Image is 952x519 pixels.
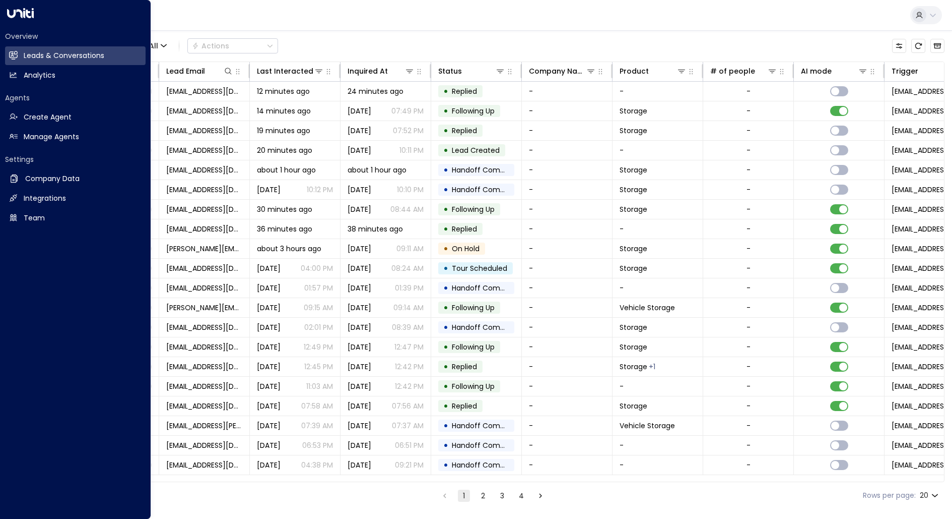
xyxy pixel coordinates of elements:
span: dave.ondek@gmail.com [166,303,242,313]
div: Actions [192,41,229,50]
span: Sep 04, 2025 [348,342,371,352]
h2: Manage Agents [24,132,79,142]
span: Yesterday [348,283,371,293]
td: - [522,318,613,337]
td: - [522,180,613,199]
span: Sep 04, 2025 [348,362,371,372]
span: Sep 06, 2025 [348,185,371,195]
div: - [746,244,751,254]
span: Replied [452,86,477,96]
p: 07:52 PM [393,126,424,136]
td: - [522,298,613,317]
div: Company Name [529,65,596,77]
span: Refresh [911,39,925,53]
span: Handoff Completed [452,283,523,293]
div: • [443,299,448,316]
span: robwshepperson@gmail.com [166,224,242,234]
td: - [522,436,613,455]
td: - [522,160,613,180]
span: Following Up [452,204,495,214]
span: On Hold [452,244,480,254]
span: zarras3887@gmail.com [166,106,242,116]
span: Lead Created [452,145,500,155]
h2: Overview [5,31,146,41]
div: • [443,279,448,297]
span: Following Up [452,381,495,391]
div: - [746,283,751,293]
span: Storage [620,342,647,352]
div: # of people [710,65,777,77]
p: 09:15 AM [304,303,333,313]
p: 12:42 PM [395,381,424,391]
td: - [613,141,703,160]
td: - [522,396,613,416]
div: Status [438,65,462,77]
span: Sep 04, 2025 [257,362,281,372]
p: 06:53 PM [302,440,333,450]
div: - [746,401,751,411]
a: Leads & Conversations [5,46,146,65]
p: 09:11 AM [396,244,424,254]
div: Product [620,65,649,77]
p: 06:51 PM [395,440,424,450]
div: - [746,86,751,96]
div: 20 [920,488,940,503]
h2: Company Data [25,174,80,184]
div: Company Name [529,65,586,77]
span: Sep 06, 2025 [348,401,371,411]
a: Integrations [5,189,146,208]
div: - [746,263,751,273]
span: Storage [620,126,647,136]
span: Replied [452,362,477,372]
h2: Settings [5,154,146,164]
div: • [443,201,448,218]
td: - [522,141,613,160]
span: Warren.Susan.41822@gmail.com [166,244,242,254]
span: Vehicle Storage [620,421,675,431]
span: Handoff Completed [452,421,523,431]
button: Go to page 3 [496,490,508,502]
p: 01:57 PM [304,283,333,293]
span: Storage [620,204,647,214]
td: - [522,219,613,239]
span: Storage [620,185,647,195]
span: 30 minutes ago [257,204,312,214]
p: 04:38 PM [301,460,333,470]
p: 10:11 PM [399,145,424,155]
div: Product [620,65,687,77]
button: Go to next page [534,490,547,502]
div: Last Interacted [257,65,313,77]
span: 19 minutes ago [257,126,310,136]
a: Team [5,209,146,227]
span: All [149,42,158,50]
div: • [443,437,448,454]
td: - [522,337,613,357]
span: Replied [452,401,477,411]
td: - [522,239,613,258]
td: - [522,259,613,278]
td: - [613,219,703,239]
p: 12:45 PM [304,362,333,372]
div: Lead Email [166,65,205,77]
span: Storage [620,165,647,175]
span: Following Up [452,342,495,352]
td: - [522,278,613,298]
div: - [746,303,751,313]
span: Sep 06, 2025 [257,401,281,411]
div: - [746,460,751,470]
div: - [746,440,751,450]
button: page 1 [458,490,470,502]
a: Analytics [5,66,146,85]
span: Tour Scheduled [452,263,507,273]
span: Yesterday [257,303,281,313]
span: Sep 05, 2025 [348,204,371,214]
span: Aug 23, 2025 [348,303,371,313]
div: # of people [710,65,755,77]
div: - [746,421,751,431]
p: 12:49 PM [304,342,333,352]
span: about 3 hours ago [257,244,321,254]
p: 08:24 AM [391,263,424,273]
div: • [443,319,448,336]
p: 07:49 PM [391,106,424,116]
span: Sep 06, 2025 [348,421,371,431]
